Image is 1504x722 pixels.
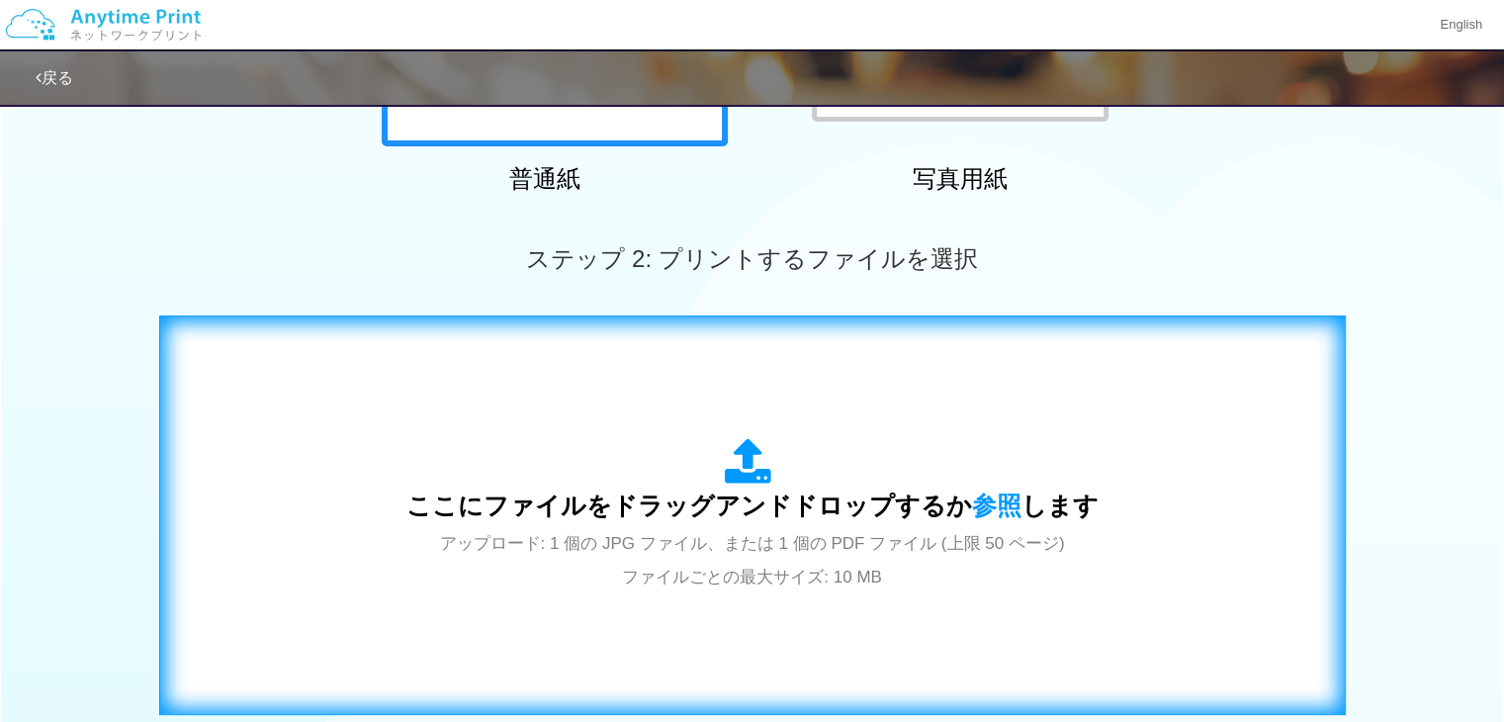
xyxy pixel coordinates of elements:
span: ここにファイルをドラッグアンドドロップするか します [406,492,1099,519]
span: アップロード: 1 個の JPG ファイル、または 1 個の PDF ファイル (上限 50 ページ) ファイルごとの最大サイズ: 10 MB [440,534,1065,587]
h2: 写真用紙 [787,166,1133,192]
a: 戻る [36,69,73,86]
span: 参照 [972,492,1021,519]
span: ステップ 2: プリントするファイルを選択 [526,245,977,272]
h2: 普通紙 [372,166,718,192]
